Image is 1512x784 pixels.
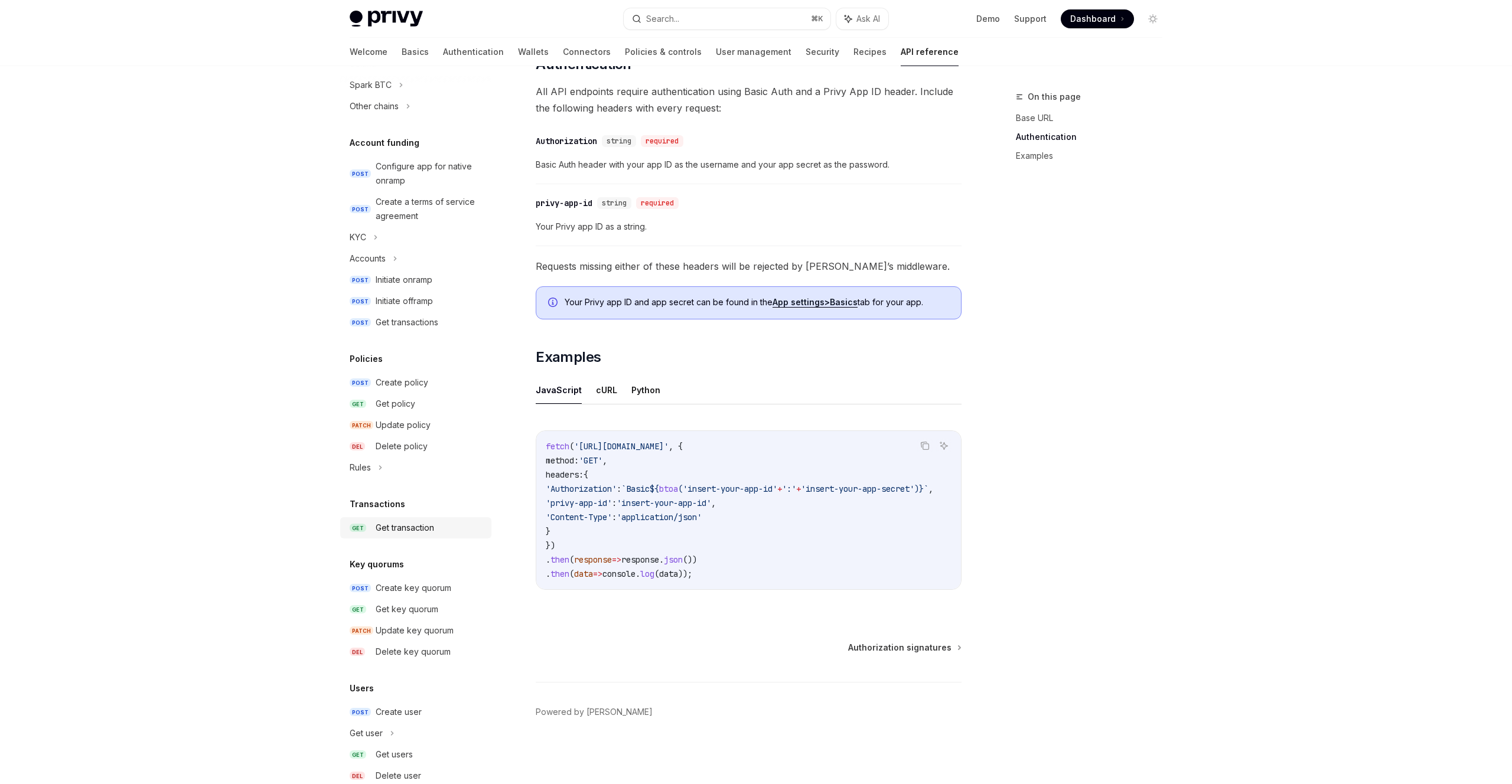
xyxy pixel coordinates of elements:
[636,569,640,579] span: .
[569,569,574,579] span: (
[536,258,962,275] span: Requests missing either of these headers will be rejected by [PERSON_NAME]’s middleware.
[350,557,404,571] h5: Key quorums
[602,198,627,208] span: string
[350,442,365,451] span: DEL
[836,8,888,30] button: Ask AI
[914,484,919,494] span: )
[1014,13,1047,25] a: Support
[350,726,383,740] div: Get user
[631,376,660,404] button: Python
[917,438,933,453] button: Copy the contents from the code block
[777,484,782,494] span: +
[376,623,454,638] div: Update key quorum
[625,38,702,66] a: Policies & controls
[340,577,491,599] a: POSTCreate key quorum
[546,498,612,508] span: 'privy-app-id'
[621,484,650,494] span: `Basic
[546,441,569,452] span: fetch
[1016,146,1172,165] a: Examples
[350,230,366,244] div: KYC
[596,376,617,404] button: cURL
[607,136,631,146] span: string
[617,512,702,522] span: 'application/json'
[350,276,371,285] span: POST
[550,554,569,565] span: then
[340,393,491,414] a: GETGet policy
[350,708,371,717] span: POST
[669,441,683,452] span: , {
[1061,9,1134,28] a: Dashboard
[376,439,428,453] div: Delete policy
[340,599,491,620] a: GETGet key quorum
[350,38,387,66] a: Welcome
[350,681,374,695] h5: Users
[518,38,549,66] a: Wallets
[402,38,429,66] a: Basics
[443,38,504,66] a: Authentication
[853,38,887,66] a: Recipes
[546,540,555,551] span: })
[350,750,366,759] span: GET
[659,554,664,565] span: .
[546,526,550,537] span: }
[340,436,491,457] a: DELDelete policy
[376,521,434,535] div: Get transaction
[811,14,823,24] span: ⌘ K
[936,438,951,453] button: Ask AI
[536,348,601,367] span: Examples
[901,38,959,66] a: API reference
[612,498,617,508] span: :
[546,484,617,494] span: 'Authorization'
[1016,109,1172,128] a: Base URL
[340,191,491,227] a: POSTCreate a terms of service agreement
[624,8,830,30] button: Search...⌘K
[376,195,484,223] div: Create a terms of service agreement
[350,169,371,178] span: POST
[350,297,371,306] span: POST
[350,352,383,366] h5: Policies
[536,376,582,404] button: JavaScript
[550,569,569,579] span: then
[350,78,392,92] div: Spark BTC
[350,497,405,511] h5: Transactions
[919,484,924,494] span: }
[548,298,560,309] svg: Info
[640,569,654,579] span: log
[773,297,825,307] strong: App settings
[636,197,679,209] div: required
[350,772,365,780] span: DEL
[711,498,716,508] span: ,
[376,159,484,188] div: Configure app for native onramp
[602,569,636,579] span: console
[806,38,839,66] a: Security
[340,414,491,436] a: PATCHUpdate policy
[536,83,962,116] span: All API endpoints require authentication using Basic Auth and a Privy App ID header. Include the ...
[664,554,683,565] span: json
[773,297,858,308] a: App settings>Basics
[796,484,801,494] span: +
[340,641,491,662] a: DELDelete key quorum
[376,418,431,432] div: Update policy
[617,484,621,494] span: :
[617,498,711,508] span: 'insert-your-app-id'
[1143,9,1162,28] button: Toggle dark mode
[654,569,659,579] span: (
[659,569,678,579] span: data
[536,197,592,209] div: privy-app-id
[536,220,962,234] span: Your Privy app ID as a string.
[340,372,491,393] a: POSTCreate policy
[376,645,451,659] div: Delete key quorum
[376,375,428,390] div: Create policy
[350,460,371,475] div: Rules
[536,706,653,718] a: Powered by [PERSON_NAME]
[584,469,588,480] span: {
[536,158,962,172] span: Basic Auth header with your app ID as the username and your app secret as the password.
[976,13,1000,25] a: Demo
[801,484,914,494] span: 'insert-your-app-secret'
[340,156,491,191] a: POSTConfigure app for native onramp
[376,747,413,762] div: Get users
[350,400,366,409] span: GET
[1016,128,1172,146] a: Authentication
[569,441,574,452] span: (
[350,605,366,614] span: GET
